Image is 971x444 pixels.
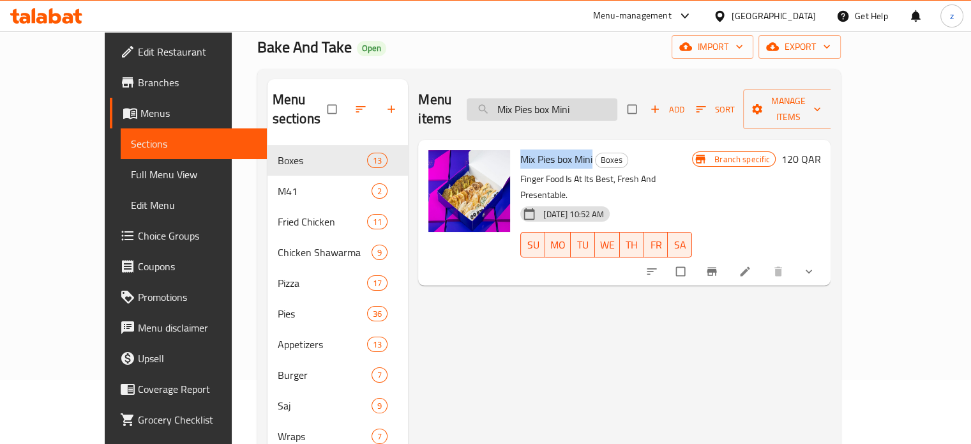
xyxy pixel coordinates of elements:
input: search [467,98,617,121]
div: items [372,398,388,413]
span: Coverage Report [138,381,257,397]
button: TH [620,232,644,257]
span: Pies [278,306,367,321]
div: items [367,337,388,352]
div: Fried Chicken [278,214,367,229]
span: 9 [372,247,387,259]
a: Full Menu View [121,159,267,190]
span: 7 [372,431,387,443]
a: Upsell [110,343,267,374]
div: Open [357,41,386,56]
h2: Menu items [418,90,451,128]
span: Menu disclaimer [138,320,257,335]
a: Sections [121,128,267,159]
span: [DATE] 10:52 AM [538,208,609,220]
span: WE [600,236,615,254]
span: Edit Menu [131,197,257,213]
button: SU [520,232,545,257]
a: Coupons [110,251,267,282]
span: Appetizers [278,337,367,352]
span: Full Menu View [131,167,257,182]
span: Coupons [138,259,257,274]
span: 13 [368,155,387,167]
svg: Show Choices [802,265,815,278]
span: Sort items [688,100,743,119]
div: Boxes [278,153,367,168]
div: Fried Chicken11 [267,206,409,237]
span: Edit Restaurant [138,44,257,59]
span: Sections [131,136,257,151]
div: items [372,367,388,383]
button: delete [764,257,795,286]
span: MO [550,236,566,254]
a: Coverage Report [110,374,267,404]
span: 17 [368,277,387,289]
span: import [682,39,743,55]
div: items [367,214,388,229]
a: Menus [110,98,267,128]
button: WE [595,232,620,257]
img: Mix Pies box Mini [428,150,510,232]
span: export [769,39,831,55]
span: 13 [368,339,387,351]
a: Menu disclaimer [110,312,267,343]
span: Chicken Shawarma [278,245,372,260]
div: items [367,275,388,291]
span: Bake And Take [257,33,352,61]
span: Saj [278,398,372,413]
span: Wraps [278,429,372,444]
button: TU [571,232,595,257]
div: items [372,429,388,444]
span: 2 [372,185,387,197]
span: Promotions [138,289,257,305]
span: 7 [372,369,387,381]
div: items [372,183,388,199]
span: Menus [140,105,257,121]
span: Boxes [596,153,628,167]
span: M41 [278,183,372,199]
button: FR [644,232,668,257]
span: Pizza [278,275,367,291]
span: Grocery Checklist [138,412,257,427]
a: Choice Groups [110,220,267,251]
span: TH [625,236,639,254]
div: items [367,306,388,321]
span: Manage items [753,93,824,125]
span: TU [576,236,590,254]
button: import [672,35,753,59]
div: Menu-management [593,8,672,24]
a: Edit menu item [739,265,754,278]
span: 9 [372,400,387,412]
a: Branches [110,67,267,98]
span: 11 [368,216,387,228]
a: Grocery Checklist [110,404,267,435]
span: Mix Pies box Mini [520,149,592,169]
div: Pies36 [267,298,409,329]
div: Chicken Shawarma9 [267,237,409,268]
h6: 120 QAR [781,150,820,168]
span: Select section [620,97,647,121]
span: Select all sections [320,97,347,121]
button: Sort [693,100,738,119]
span: SU [526,236,540,254]
span: Upsell [138,351,257,366]
span: Add [650,102,684,117]
span: Burger [278,367,372,383]
div: Boxes13 [267,145,409,176]
button: Manage items [743,89,834,129]
p: Finger Food Is At Its Best, Fresh And Presentable. [520,171,692,203]
button: sort-choices [638,257,668,286]
span: Choice Groups [138,228,257,243]
button: SA [668,232,692,257]
button: Branch-specific-item [698,257,728,286]
div: Burger7 [267,360,409,390]
span: Add item [647,100,688,119]
div: M412 [267,176,409,206]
